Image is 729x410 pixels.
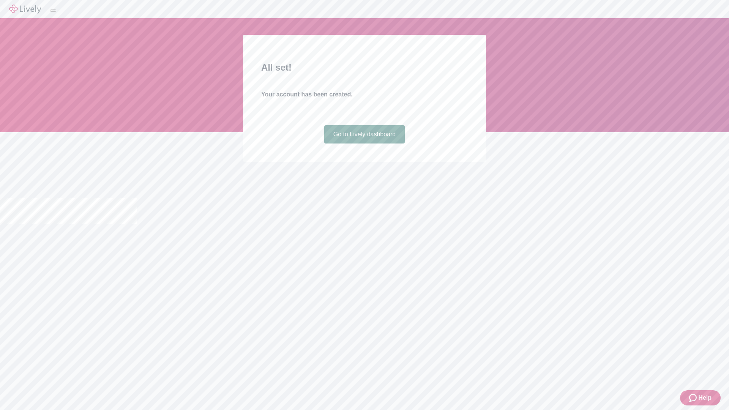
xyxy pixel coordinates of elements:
[261,90,468,99] h4: Your account has been created.
[689,393,698,402] svg: Zendesk support icon
[324,125,405,143] a: Go to Lively dashboard
[261,61,468,74] h2: All set!
[680,390,721,405] button: Zendesk support iconHelp
[698,393,712,402] span: Help
[50,9,56,12] button: Log out
[9,5,41,14] img: Lively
